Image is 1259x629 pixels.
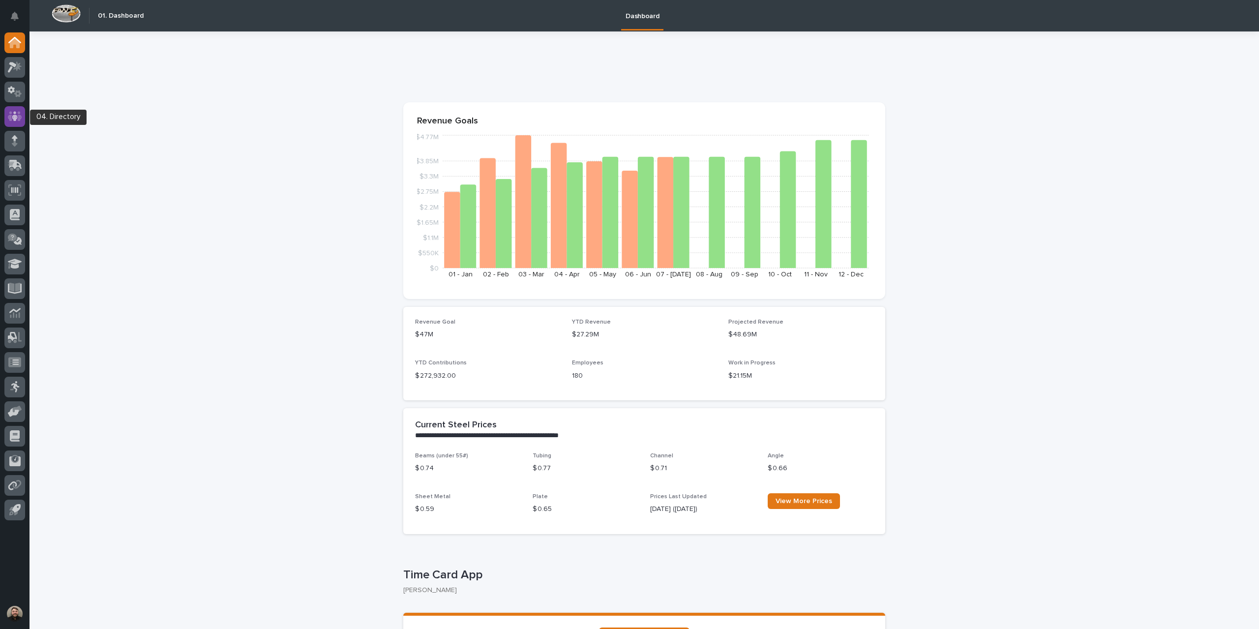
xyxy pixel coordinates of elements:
button: Notifications [4,6,25,27]
p: $21.15M [728,371,873,381]
text: 09 - Sep [731,271,758,278]
p: $47M [415,329,560,340]
tspan: $3.3M [420,173,439,180]
text: 10 - Oct [768,271,792,278]
span: Tubing [533,453,551,459]
span: Angle [768,453,784,459]
text: 02 - Feb [483,271,509,278]
tspan: $2.75M [416,188,439,195]
p: [PERSON_NAME] [403,586,877,595]
text: 01 - Jan [449,271,473,278]
p: $ 272,932.00 [415,371,560,381]
p: $ 0.74 [415,463,521,474]
span: Prices Last Updated [650,494,707,500]
div: Notifications [12,12,25,28]
button: users-avatar [4,603,25,624]
img: Workspace Logo [52,4,81,23]
p: Time Card App [403,568,881,582]
p: $ 0.66 [768,463,873,474]
text: 12 - Dec [839,271,864,278]
tspan: $2.2M [420,204,439,210]
span: View More Prices [776,498,832,505]
span: Work in Progress [728,360,776,366]
p: $ 0.59 [415,504,521,514]
span: Channel [650,453,673,459]
text: 11 - Nov [804,271,828,278]
tspan: $550K [418,249,439,256]
p: [DATE] ([DATE]) [650,504,756,514]
text: 05 - May [589,271,616,278]
p: $48.69M [728,329,873,340]
a: View More Prices [768,493,840,509]
h2: 01. Dashboard [98,12,144,20]
p: $ 0.71 [650,463,756,474]
text: 06 - Jun [625,271,651,278]
tspan: $4.77M [416,134,439,141]
span: YTD Contributions [415,360,467,366]
h2: Current Steel Prices [415,420,497,431]
p: 180 [572,371,717,381]
tspan: $0 [430,265,439,272]
text: 08 - Aug [696,271,722,278]
tspan: $1.1M [423,234,439,241]
span: YTD Revenue [572,319,611,325]
tspan: $3.85M [416,158,439,165]
span: Employees [572,360,603,366]
tspan: $1.65M [417,219,439,226]
p: Revenue Goals [417,116,871,127]
span: Projected Revenue [728,319,783,325]
span: Plate [533,494,548,500]
text: 04 - Apr [554,271,580,278]
span: Sheet Metal [415,494,450,500]
p: $ 0.65 [533,504,638,514]
span: Beams (under 55#) [415,453,468,459]
span: Revenue Goal [415,319,455,325]
p: $27.29M [572,329,717,340]
text: 03 - Mar [518,271,544,278]
text: 07 - [DATE] [656,271,691,278]
p: $ 0.77 [533,463,638,474]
